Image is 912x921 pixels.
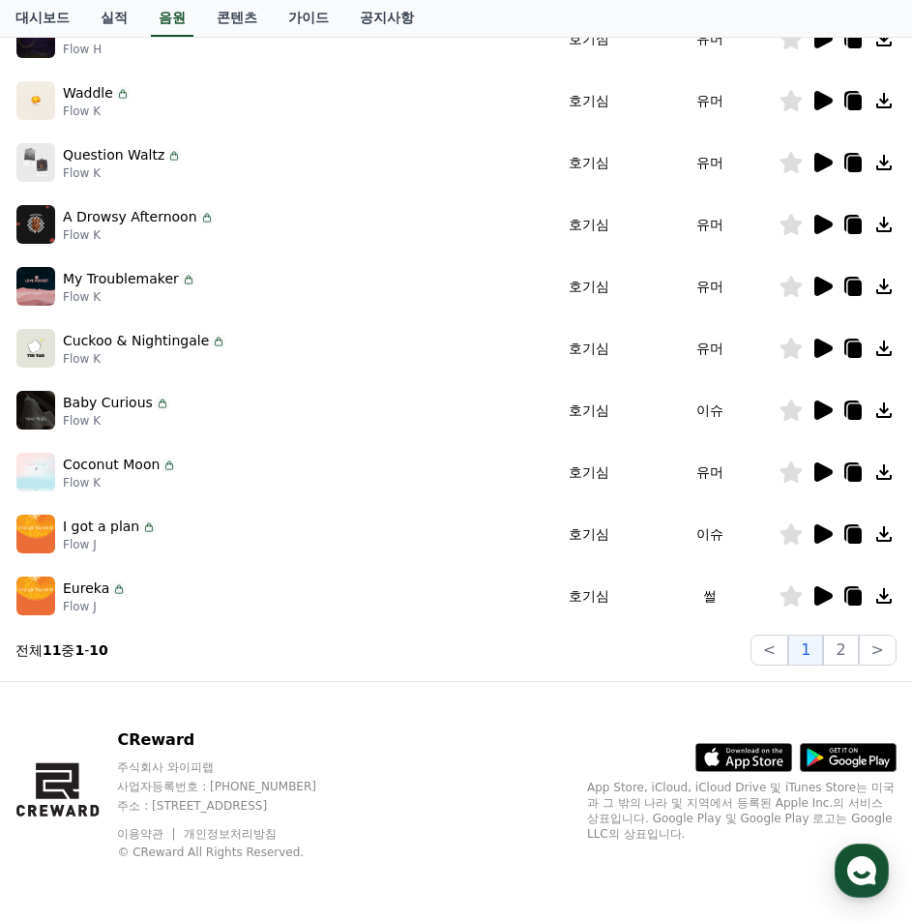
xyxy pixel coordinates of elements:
p: Flow K [63,165,182,181]
td: 호기심 [536,379,640,441]
button: > [859,635,897,666]
p: 주소 : [STREET_ADDRESS] [117,798,353,814]
a: 홈 [6,613,128,662]
td: 호기심 [536,503,640,565]
td: 호기심 [536,565,640,627]
p: Flow K [63,227,215,243]
td: 이슈 [641,503,779,565]
td: 호기심 [536,441,640,503]
img: music [16,143,55,182]
td: 호기심 [536,8,640,70]
img: music [16,577,55,615]
strong: 11 [43,642,61,658]
p: Eureka [63,579,109,599]
p: 사업자등록번호 : [PHONE_NUMBER] [117,779,353,794]
img: music [16,19,55,58]
a: 이용약관 [117,827,178,841]
td: 호기심 [536,70,640,132]
img: music [16,453,55,491]
td: 호기심 [536,255,640,317]
td: 유머 [641,441,779,503]
img: music [16,205,55,244]
span: 홈 [61,642,73,658]
p: A Drowsy Afternoon [63,207,197,227]
a: 설정 [250,613,371,662]
p: Flow J [63,599,127,614]
td: 유머 [641,132,779,193]
p: Flow K [63,351,226,367]
p: Baby Curious [63,393,153,413]
a: 개인정보처리방침 [184,827,277,841]
p: App Store, iCloud, iCloud Drive 및 iTunes Store는 미국과 그 밖의 나라 및 지역에서 등록된 Apple Inc.의 서비스 상표입니다. Goo... [587,780,897,842]
p: CReward [117,728,353,752]
p: Flow K [63,289,196,305]
td: 유머 [641,193,779,255]
button: 2 [823,635,858,666]
button: < [750,635,788,666]
img: music [16,267,55,306]
p: Cuckoo & Nightingale [63,331,209,351]
td: 호기심 [536,193,640,255]
a: 대화 [128,613,250,662]
td: 이슈 [641,379,779,441]
img: music [16,391,55,430]
td: 호기심 [536,317,640,379]
strong: 10 [89,642,107,658]
td: 유머 [641,70,779,132]
strong: 1 [74,642,84,658]
p: Coconut Moon [63,455,160,475]
img: music [16,81,55,120]
p: Flow H [63,42,102,57]
td: 유머 [641,8,779,70]
span: 대화 [177,643,200,659]
p: 전체 중 - [15,640,108,660]
img: music [16,329,55,368]
p: Flow K [63,104,131,119]
p: Flow K [63,475,177,490]
td: 호기심 [536,132,640,193]
p: My Troublemaker [63,269,179,289]
img: music [16,515,55,553]
p: © CReward All Rights Reserved. [117,845,353,860]
p: Waddle [63,83,113,104]
p: 주식회사 와이피랩 [117,759,353,775]
p: Flow K [63,413,170,429]
p: Flow J [63,537,157,552]
td: 유머 [641,317,779,379]
p: Question Waltz [63,145,164,165]
td: 유머 [641,255,779,317]
span: 설정 [299,642,322,658]
p: I got a plan [63,517,139,537]
td: 썰 [641,565,779,627]
button: 1 [788,635,823,666]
